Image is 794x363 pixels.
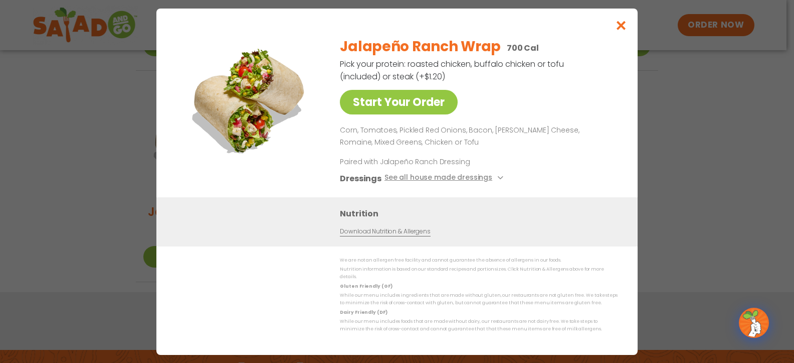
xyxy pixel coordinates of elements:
a: Start Your Order [340,90,458,114]
p: While our menu includes foods that are made without dairy, our restaurants are not dairy free. We... [340,318,618,333]
p: Corn, Tomatoes, Pickled Red Onions, Bacon, [PERSON_NAME] Cheese, Romaine, Mixed Greens, Chicken o... [340,125,614,149]
button: See all house made dressings [384,172,506,184]
strong: Dairy Friendly (DF) [340,309,387,315]
img: Featured product photo for Jalapeño Ranch Wrap [179,29,319,169]
h3: Dressings [340,172,381,184]
p: While our menu includes ingredients that are made without gluten, our restaurants are not gluten ... [340,292,618,307]
p: We are not an allergen free facility and cannot guarantee the absence of allergens in our foods. [340,257,618,264]
p: Nutrition information is based on our standard recipes and portion sizes. Click Nutrition & Aller... [340,266,618,281]
p: Pick your protein: roasted chicken, buffalo chicken or tofu (included) or steak (+$1.20) [340,58,565,83]
p: 700 Cal [507,42,539,54]
h3: Nutrition [340,207,623,219]
strong: Gluten Friendly (GF) [340,283,392,289]
h2: Jalapeño Ranch Wrap [340,36,501,57]
button: Close modal [605,9,638,42]
img: wpChatIcon [740,309,768,337]
p: Paired with Jalapeño Ranch Dressing [340,156,525,167]
a: Download Nutrition & Allergens [340,226,430,236]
